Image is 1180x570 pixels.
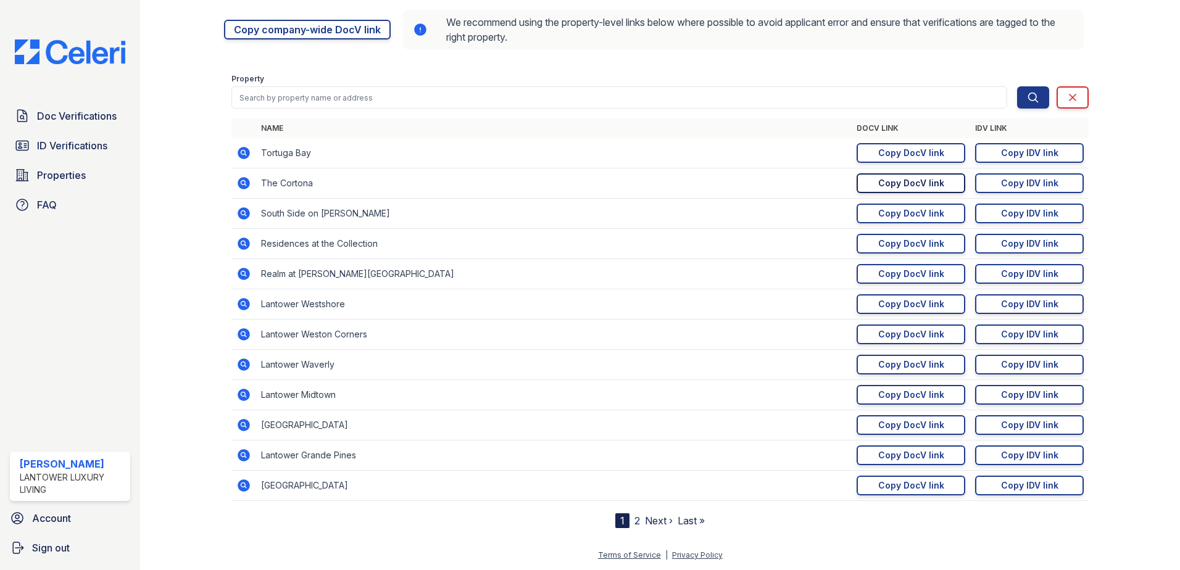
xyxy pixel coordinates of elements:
[256,259,852,289] td: Realm at [PERSON_NAME][GEOGRAPHIC_DATA]
[1001,449,1058,461] div: Copy IDV link
[1001,389,1058,401] div: Copy IDV link
[975,234,1084,254] a: Copy IDV link
[37,138,107,153] span: ID Verifications
[645,514,673,527] a: Next ›
[857,355,965,374] a: Copy DocV link
[1001,328,1058,341] div: Copy IDV link
[256,199,852,229] td: South Side on [PERSON_NAME]
[256,320,852,350] td: Lantower Weston Corners
[5,506,135,531] a: Account
[975,445,1084,465] a: Copy IDV link
[224,20,391,39] a: Copy company-wide DocV link
[256,410,852,440] td: [GEOGRAPHIC_DATA]
[598,550,661,560] a: Terms of Service
[975,355,1084,374] a: Copy IDV link
[672,550,723,560] a: Privacy Policy
[857,445,965,465] a: Copy DocV link
[10,104,130,128] a: Doc Verifications
[878,207,944,220] div: Copy DocV link
[878,298,944,310] div: Copy DocV link
[970,118,1089,138] th: IDV Link
[1001,147,1058,159] div: Copy IDV link
[857,324,965,344] a: Copy DocV link
[857,264,965,284] a: Copy DocV link
[975,324,1084,344] a: Copy IDV link
[10,133,130,158] a: ID Verifications
[665,550,668,560] div: |
[1001,207,1058,220] div: Copy IDV link
[20,471,125,496] div: Lantower Luxury Living
[37,168,86,183] span: Properties
[878,147,944,159] div: Copy DocV link
[878,479,944,492] div: Copy DocV link
[857,294,965,314] a: Copy DocV link
[1001,419,1058,431] div: Copy IDV link
[37,197,57,212] span: FAQ
[1001,358,1058,371] div: Copy IDV link
[857,173,965,193] a: Copy DocV link
[1001,268,1058,280] div: Copy IDV link
[857,234,965,254] a: Copy DocV link
[231,86,1007,109] input: Search by property name or address
[256,350,852,380] td: Lantower Waverly
[1001,177,1058,189] div: Copy IDV link
[10,163,130,188] a: Properties
[975,385,1084,405] a: Copy IDV link
[878,449,944,461] div: Copy DocV link
[5,535,135,560] a: Sign out
[20,456,125,471] div: [PERSON_NAME]
[1001,298,1058,310] div: Copy IDV link
[852,118,970,138] th: DocV Link
[32,511,71,526] span: Account
[878,358,944,371] div: Copy DocV link
[403,10,1084,49] div: We recommend using the property-level links below where possible to avoid applicant error and ens...
[975,415,1084,435] a: Copy IDV link
[878,268,944,280] div: Copy DocV link
[10,192,130,217] a: FAQ
[231,74,264,84] label: Property
[5,39,135,64] img: CE_Logo_Blue-a8612792a0a2168367f1c8372b55b34899dd931a85d93a1a3d3e32e68fde9ad4.png
[878,328,944,341] div: Copy DocV link
[678,514,705,527] a: Last »
[857,143,965,163] a: Copy DocV link
[975,143,1084,163] a: Copy IDV link
[256,440,852,471] td: Lantower Grande Pines
[256,471,852,501] td: [GEOGRAPHIC_DATA]
[256,229,852,259] td: Residences at the Collection
[256,380,852,410] td: Lantower Midtown
[857,385,965,405] a: Copy DocV link
[634,514,640,527] a: 2
[975,294,1084,314] a: Copy IDV link
[256,289,852,320] td: Lantower Westshore
[256,138,852,168] td: Tortuga Bay
[857,204,965,223] a: Copy DocV link
[878,389,944,401] div: Copy DocV link
[37,109,117,123] span: Doc Verifications
[975,173,1084,193] a: Copy IDV link
[975,204,1084,223] a: Copy IDV link
[1001,238,1058,250] div: Copy IDV link
[256,118,852,138] th: Name
[1001,479,1058,492] div: Copy IDV link
[32,540,70,555] span: Sign out
[878,177,944,189] div: Copy DocV link
[878,419,944,431] div: Copy DocV link
[975,476,1084,495] a: Copy IDV link
[615,513,629,528] div: 1
[975,264,1084,284] a: Copy IDV link
[857,476,965,495] a: Copy DocV link
[857,415,965,435] a: Copy DocV link
[256,168,852,199] td: The Cortona
[878,238,944,250] div: Copy DocV link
